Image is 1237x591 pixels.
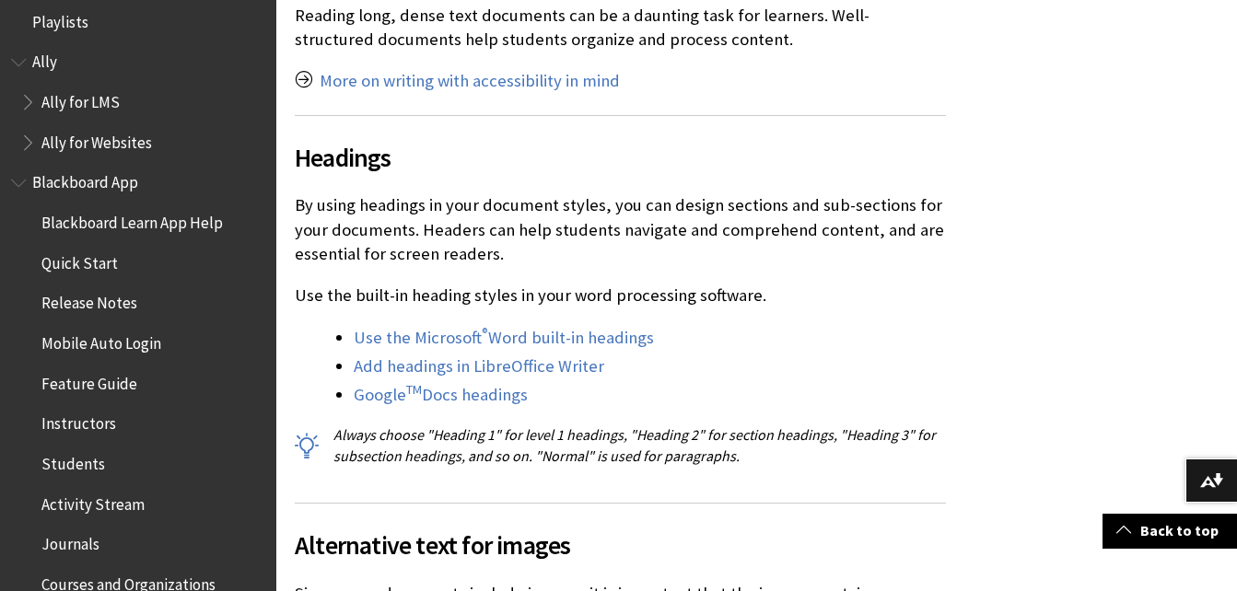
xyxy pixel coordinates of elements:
sup: TM [406,381,422,398]
sup: ® [482,324,488,341]
span: Release Notes [41,288,137,313]
a: More on writing with accessibility in mind [320,70,620,92]
span: Mobile Auto Login [41,328,161,353]
p: Always choose "Heading 1" for level 1 headings, "Heading 2" for section headings, "Heading 3" for... [295,424,946,466]
span: Playlists [32,6,88,31]
span: Instructors [41,409,116,434]
p: Use the built-in heading styles in your word processing software. [295,284,946,307]
nav: Book outline for Anthology Ally Help [11,47,265,158]
span: Students [41,448,105,473]
a: GoogleTMDocs headings [354,384,528,406]
span: Blackboard App [32,168,138,192]
span: Alternative text for images [295,526,946,564]
a: Use the Microsoft®Word built-in headings [354,327,654,349]
span: Feature Guide [41,368,137,393]
span: Ally for LMS [41,87,120,111]
nav: Book outline for Playlists [11,6,265,38]
span: Ally [32,47,57,72]
p: By using headings in your document styles, you can design sections and sub-sections for your docu... [295,193,946,266]
span: Ally for Websites [41,127,152,152]
span: Journals [41,529,99,554]
p: Reading long, dense text documents can be a daunting task for learners. Well-structured documents... [295,4,946,52]
span: Blackboard Learn App Help [41,207,223,232]
a: Add headings in LibreOffice Writer [354,355,604,377]
span: Headings [295,138,946,177]
a: Back to top [1103,514,1237,548]
span: Activity Stream [41,489,145,514]
span: Quick Start [41,248,118,272]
